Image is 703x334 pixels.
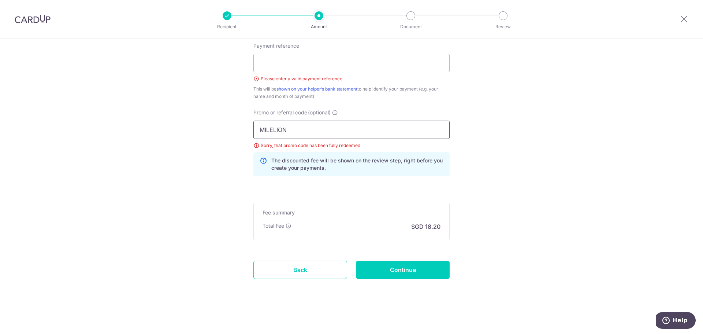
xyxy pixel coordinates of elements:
p: Recipient [200,23,254,30]
input: Continue [356,261,450,279]
div: Sorry, that promo code has been fully redeemed [253,142,450,149]
span: (optional) [308,109,331,116]
p: Document [384,23,438,30]
p: The discounted fee will be shown on the review step, right before you create your payments. [271,157,443,172]
h5: Fee summary [263,209,440,216]
p: Total Fee [263,222,284,230]
a: Back [253,261,347,279]
img: CardUp [15,15,51,23]
span: Payment reference [253,42,299,49]
div: Please enter a valid payment reference [253,75,450,82]
p: Amount [292,23,346,30]
iframe: Opens a widget where you can find more information [656,312,696,330]
div: This will be to help identify your payment (e.g. your name and month of payment) [253,85,450,100]
p: Review [476,23,530,30]
a: shown on your helper’s bank statement [276,86,357,92]
span: Promo or referral code [253,109,307,116]
p: SGD 18.20 [411,222,440,231]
